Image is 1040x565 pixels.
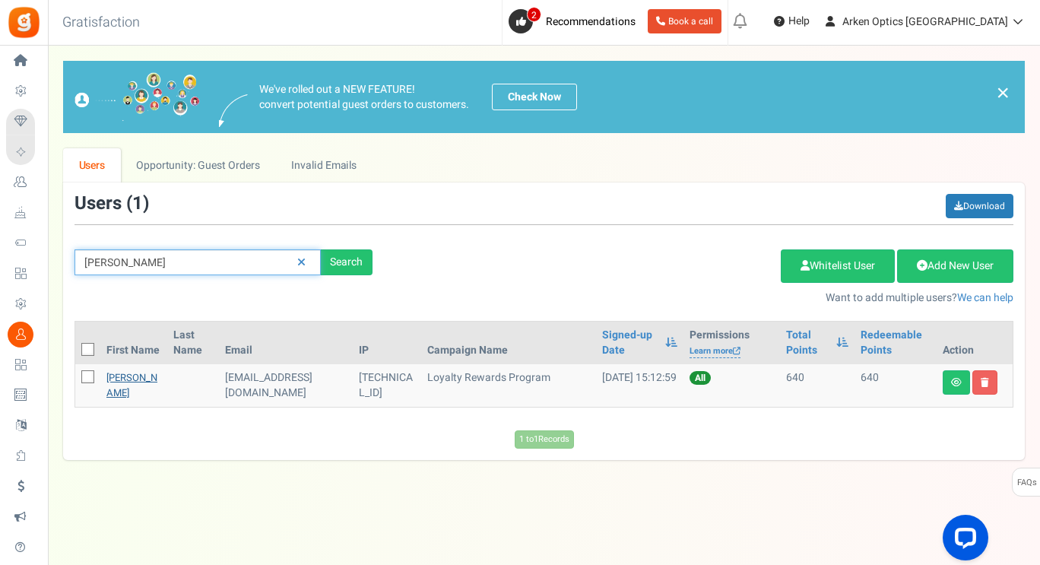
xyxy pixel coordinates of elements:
[683,322,780,364] th: Permissions
[321,249,373,275] div: Search
[690,345,740,358] a: Learn more
[75,249,321,275] input: Search by email or name
[996,84,1010,102] a: ×
[75,194,149,214] h3: Users ( )
[855,364,937,407] td: 640
[46,8,157,38] h3: Gratisfaction
[421,322,596,364] th: Campaign Name
[527,7,541,22] span: 2
[781,249,895,283] a: Whitelist User
[546,14,636,30] span: Recommendations
[648,9,721,33] a: Book a call
[63,148,121,183] a: Users
[7,5,41,40] img: Gratisfaction
[276,148,373,183] a: Invalid Emails
[981,378,989,387] i: Delete user
[957,290,1013,306] a: We can help
[768,9,816,33] a: Help
[509,9,642,33] a: 2 Recommendations
[219,364,353,407] td: [EMAIL_ADDRESS][DOMAIN_NAME]
[492,84,577,110] a: Check Now
[602,328,657,358] a: Signed-up Date
[785,14,810,29] span: Help
[1016,468,1037,497] span: FAQs
[946,194,1013,218] a: Download
[100,322,167,364] th: First Name
[259,82,469,113] p: We've rolled out a NEW FEATURE! convert potential guest orders to customers.
[219,94,248,127] img: images
[167,322,219,364] th: Last Name
[786,328,829,358] a: Total Points
[290,249,313,276] a: Reset
[353,364,422,407] td: [TECHNICAL_ID]
[937,322,1013,364] th: Action
[132,190,143,217] span: 1
[951,378,962,387] i: View details
[842,14,1008,30] span: Arken Optics [GEOGRAPHIC_DATA]
[395,290,1013,306] p: Want to add multiple users?
[861,328,931,358] a: Redeemable Points
[780,364,855,407] td: 640
[106,370,157,400] a: [PERSON_NAME]
[690,371,711,385] span: All
[897,249,1013,283] a: Add New User
[421,364,596,407] td: Loyalty Rewards Program
[219,322,353,364] th: Email
[353,322,422,364] th: IP
[75,72,200,122] img: images
[121,148,275,183] a: Opportunity: Guest Orders
[596,364,683,407] td: [DATE] 15:12:59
